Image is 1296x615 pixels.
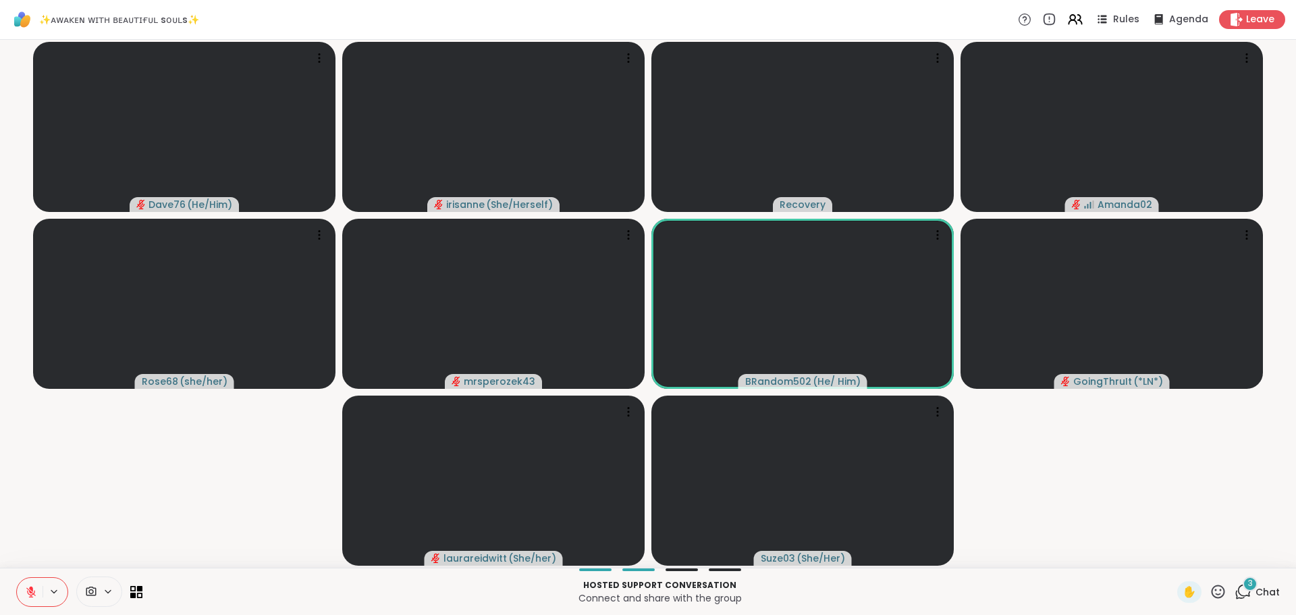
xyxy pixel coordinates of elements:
span: ( She/Herself ) [486,198,553,211]
span: ( She/her ) [508,552,556,565]
span: Chat [1255,585,1280,599]
span: audio-muted [431,554,441,563]
span: ( She/Her ) [796,552,845,565]
span: audio-muted [1061,377,1071,386]
span: audio-muted [434,200,443,209]
span: mrsperozek43 [464,375,535,388]
span: laurareidwitt [443,552,507,565]
span: Suze03 [761,552,795,565]
span: ✋ [1183,584,1196,600]
span: audio-muted [452,377,461,386]
span: GoingThruIt [1073,375,1132,388]
span: Agenda [1169,13,1208,26]
span: audio-muted [136,200,146,209]
span: Dave76 [148,198,186,211]
span: Leave [1246,13,1274,26]
span: ( He/ Him ) [813,375,861,388]
span: BRandom502 [745,375,811,388]
span: Rules [1113,13,1139,26]
span: Recovery [780,198,826,211]
span: irisanne [446,198,485,211]
span: Rose68 [142,375,178,388]
span: ( she/her ) [180,375,227,388]
span: ( He/Him ) [187,198,232,211]
span: ✨ᴀᴡᴀᴋᴇɴ ᴡɪᴛʜ ʙᴇᴀᴜᴛɪғᴜʟ sᴏᴜʟs✨ [39,13,199,26]
span: 3 [1248,578,1253,589]
span: Amanda02 [1098,198,1152,211]
span: audio-muted [1072,200,1081,209]
p: Connect and share with the group [151,591,1169,605]
img: ShareWell Logomark [11,8,34,31]
p: Hosted support conversation [151,579,1169,591]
